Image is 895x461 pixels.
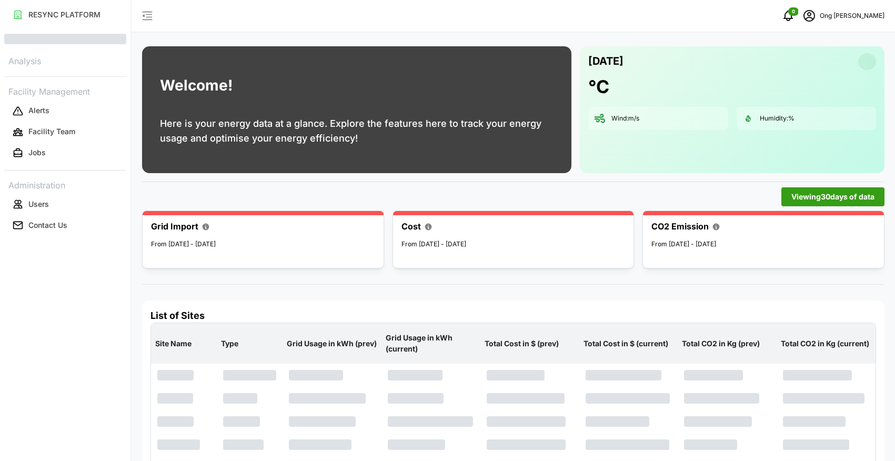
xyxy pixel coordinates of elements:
h1: °C [588,75,609,98]
a: Users [4,194,126,215]
p: Jobs [28,147,46,158]
p: Alerts [28,105,49,116]
button: Viewing30days of data [781,187,884,206]
p: Grid Import [151,220,198,233]
p: Total Cost in $ (current) [581,330,676,357]
p: Ong [PERSON_NAME] [820,11,884,21]
h4: List of Sites [150,309,876,323]
p: Users [28,199,49,209]
p: Humidity: % [760,114,795,123]
button: Facility Team [4,123,126,142]
p: Analysis [4,53,126,68]
p: Here is your energy data at a glance. Explore the features here to track your energy usage and op... [160,116,554,146]
p: Wind: m/s [611,114,639,123]
p: Site Name [153,330,215,357]
p: Total CO2 in Kg (prev) [680,330,775,357]
button: Jobs [4,144,126,163]
button: notifications [778,5,799,26]
button: Users [4,195,126,214]
p: Grid Usage in kWh (current) [384,324,478,363]
button: Contact Us [4,216,126,235]
p: CO2 Emission [651,220,709,233]
p: Facility Team [28,126,75,137]
p: Total Cost in $ (prev) [482,330,577,357]
p: Administration [4,177,126,192]
p: From [DATE] - [DATE] [651,239,876,249]
p: Type [219,330,280,357]
p: From [DATE] - [DATE] [151,239,375,249]
p: Facility Management [4,83,126,98]
p: RESYNC PLATFORM [28,9,100,20]
a: Jobs [4,143,126,164]
span: Viewing 30 days of data [791,188,874,206]
p: Total CO2 in Kg (current) [779,330,873,357]
button: schedule [799,5,820,26]
button: Alerts [4,102,126,121]
p: [DATE] [588,53,624,70]
p: Grid Usage in kWh (prev) [285,330,379,357]
p: Cost [401,220,421,233]
a: Facility Team [4,122,126,143]
p: Contact Us [28,220,67,230]
p: From [DATE] - [DATE] [401,239,626,249]
a: RESYNC PLATFORM [4,4,126,25]
button: RESYNC PLATFORM [4,5,126,24]
span: 0 [792,8,795,15]
a: Alerts [4,101,126,122]
a: Contact Us [4,215,126,236]
h1: Welcome! [160,74,233,97]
